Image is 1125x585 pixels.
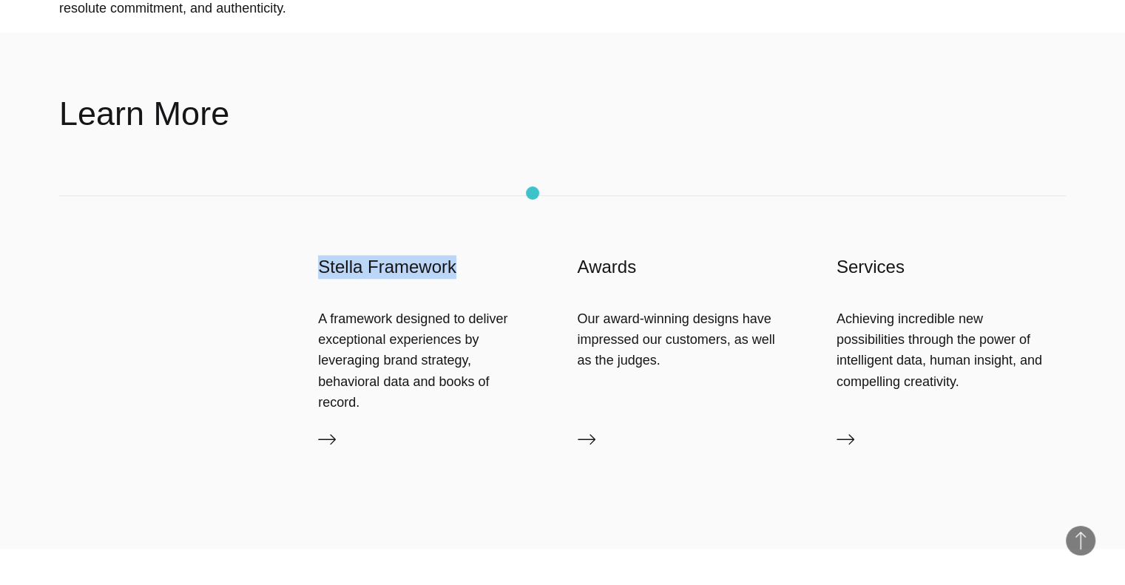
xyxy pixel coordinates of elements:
div: Our award-winning designs have impressed our customers, as well as the judges. [578,308,807,371]
h3: Stella Framework [318,255,547,279]
button: Back to Top [1066,526,1095,555]
h3: Awards [578,255,807,279]
h2: Learn More [59,92,229,136]
h3: Services [837,255,1066,279]
div: Achieving incredible new possibilities through the power of intelligent data, human insight, and ... [837,308,1066,392]
div: A framework designed to deliver exceptional experiences by leveraging brand strategy, behavioral ... [318,308,547,413]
